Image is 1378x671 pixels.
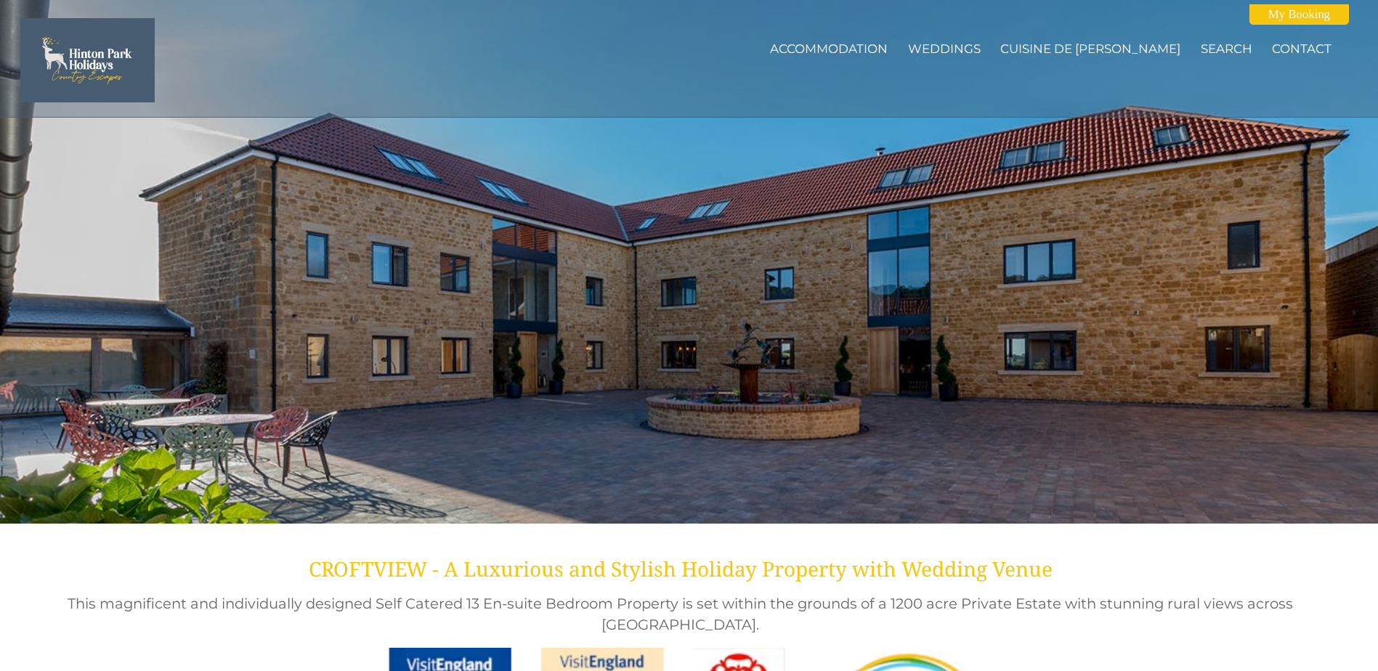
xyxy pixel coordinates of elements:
[1272,41,1332,56] a: Contact
[908,41,981,56] a: Weddings
[1201,41,1252,56] a: Search
[20,18,155,102] img: Hinton Park Holidays Ltd
[1000,41,1180,56] a: Cuisine de [PERSON_NAME]
[29,555,1332,582] h1: CROFTVIEW - A Luxurious and Stylish Holiday Property with Wedding Venue
[770,41,888,56] a: Accommodation
[29,593,1332,636] h2: This magnificent and individually designed Self Catered 13 En-suite Bedroom Property is set withi...
[1249,4,1349,25] a: My Booking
